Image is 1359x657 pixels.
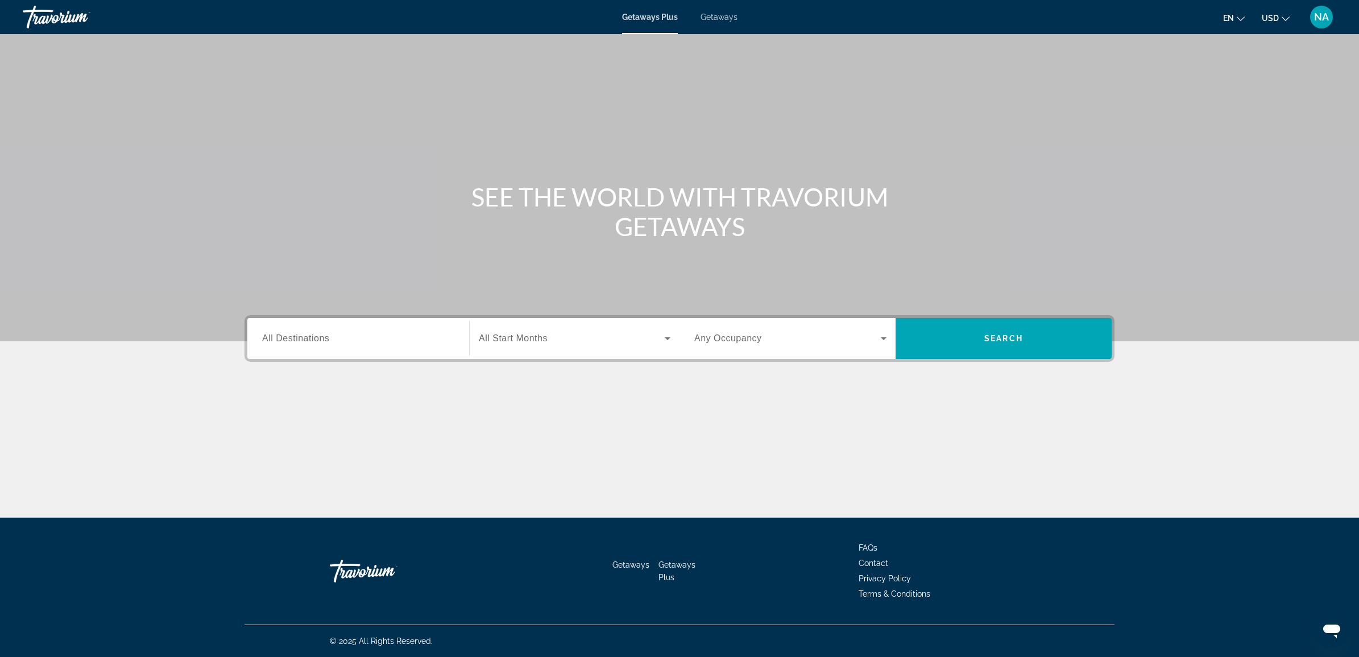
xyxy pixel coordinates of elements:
a: Getaways Plus [658,560,695,582]
a: Getaways [612,560,649,569]
button: Change language [1223,10,1245,26]
span: Any Occupancy [694,333,762,343]
a: Getaways [701,13,737,22]
a: Travorium [23,2,136,32]
span: USD [1262,14,1279,23]
span: All Start Months [479,333,548,343]
a: Travorium [330,554,444,588]
span: NA [1314,11,1329,23]
a: Privacy Policy [859,574,911,583]
span: en [1223,14,1234,23]
button: Change currency [1262,10,1290,26]
iframe: Button to launch messaging window [1314,611,1350,648]
a: FAQs [859,543,877,552]
a: Terms & Conditions [859,589,930,598]
button: Search [896,318,1112,359]
button: User Menu [1307,5,1336,29]
span: © 2025 All Rights Reserved. [330,637,433,646]
a: Getaways Plus [622,13,678,22]
span: Search [984,334,1023,343]
h1: SEE THE WORLD WITH TRAVORIUM GETAWAYS [466,182,893,241]
a: Contact [859,559,888,568]
div: Search widget [247,318,1112,359]
span: All Destinations [262,333,329,343]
